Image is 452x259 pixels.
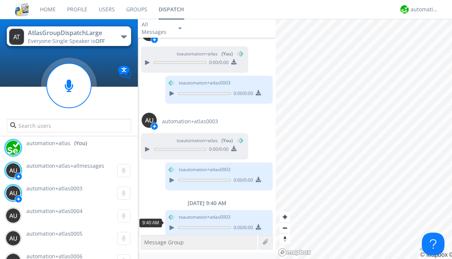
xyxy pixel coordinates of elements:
[256,177,261,182] img: download media button
[221,51,233,57] span: (You)
[52,37,105,44] span: Single Speaker is
[15,3,29,16] img: cddb5a64eb264b2086981ab96f4c1ba7
[142,220,159,225] span: 9:40 AM
[74,139,87,147] div: (You)
[279,234,290,244] span: Reset bearing to north
[26,230,82,237] span: automation+atlas0005
[179,166,231,173] span: to automation+atlas0003
[206,146,229,154] span: 0:00 / 0:00
[221,137,233,144] span: (You)
[179,80,231,86] span: to automation+atlas0003
[179,28,182,29] img: caret-down-sm.svg
[6,163,21,178] img: 373638.png
[177,137,233,144] span: to automation+atlas
[179,214,231,221] span: to automation+atlas0003
[256,90,261,95] img: download media button
[28,37,113,45] div: Everyone ·
[422,233,444,255] iframe: Toggle Customer Support
[231,224,253,233] span: 0:00 / 0:00
[95,37,105,44] span: OFF
[177,51,233,57] span: to automation+atlas
[6,185,21,201] img: 373638.png
[6,140,21,155] img: d2d01cd9b4174d08988066c6d424eccd
[6,208,21,223] img: 373638.png
[6,231,21,246] img: 373638.png
[279,223,290,233] span: Zoom out
[142,113,157,128] img: 373638.png
[26,207,82,215] span: automation+atlas0004
[231,90,253,98] span: 0:00 / 0:00
[279,211,290,222] button: Zoom in
[231,177,253,185] span: 0:00 / 0:00
[206,59,229,67] span: 0:00 / 0:00
[142,21,172,36] div: All Messages
[420,251,447,258] a: Mapbox
[138,199,276,207] div: [DATE] 9:40 AM
[278,248,311,257] a: Mapbox logo
[26,139,70,147] span: automation+atlas
[7,119,131,132] input: Search users
[420,248,426,250] button: Toggle attribution
[279,222,290,233] button: Zoom out
[279,233,290,244] button: Reset bearing to north
[256,224,261,230] img: download media button
[9,29,24,45] img: 373638.png
[7,26,131,46] button: AtlasGroupDispatchLargeEveryone·Single Speaker isOFF
[400,5,409,14] img: d2d01cd9b4174d08988066c6d424eccd
[231,146,237,151] img: download media button
[26,185,82,192] span: automation+atlas0003
[162,118,218,125] span: automation+atlas0003
[28,29,113,37] div: AtlasGroupDispatchLarge
[231,59,237,64] img: download media button
[118,66,131,79] img: Translation enabled
[411,6,439,13] div: automation+atlas
[26,162,104,169] span: automation+atlas+allmessages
